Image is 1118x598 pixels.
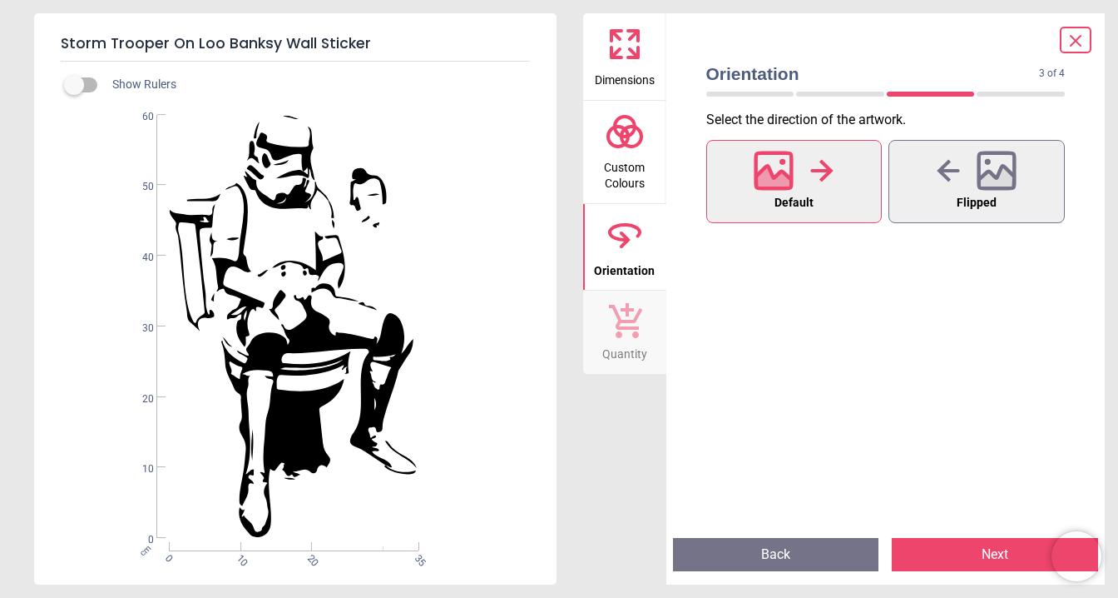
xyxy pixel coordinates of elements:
[602,338,647,363] span: Quantity
[585,152,665,192] span: Custom Colours
[122,533,154,547] span: 0
[957,192,997,214] span: Flipped
[138,543,153,558] span: cm
[673,538,879,571] button: Back
[304,552,314,563] span: 20
[595,64,655,89] span: Dimensions
[583,291,666,374] button: Quantity
[706,111,1079,129] p: Select the direction of the artwork .
[122,392,154,406] span: 20
[122,251,154,265] span: 40
[594,255,655,280] span: Orientation
[61,27,530,62] h5: Storm Trooper On Loo Banksy Wall Sticker
[583,204,666,291] button: Orientation
[411,552,422,563] span: 35
[122,462,154,476] span: 10
[706,62,1040,86] span: Orientation
[583,13,666,100] button: Dimensions
[122,110,154,124] span: 60
[1039,67,1065,81] span: 3 of 4
[122,180,154,194] span: 50
[162,552,173,563] span: 0
[122,321,154,336] span: 30
[1051,531,1101,581] iframe: Brevo live chat
[74,75,557,95] div: Show Rulers
[892,538,1098,571] button: Next
[583,101,666,203] button: Custom Colours
[706,140,883,223] button: Default
[888,140,1065,223] button: Flipped
[774,192,814,214] span: Default
[233,552,244,563] span: 10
